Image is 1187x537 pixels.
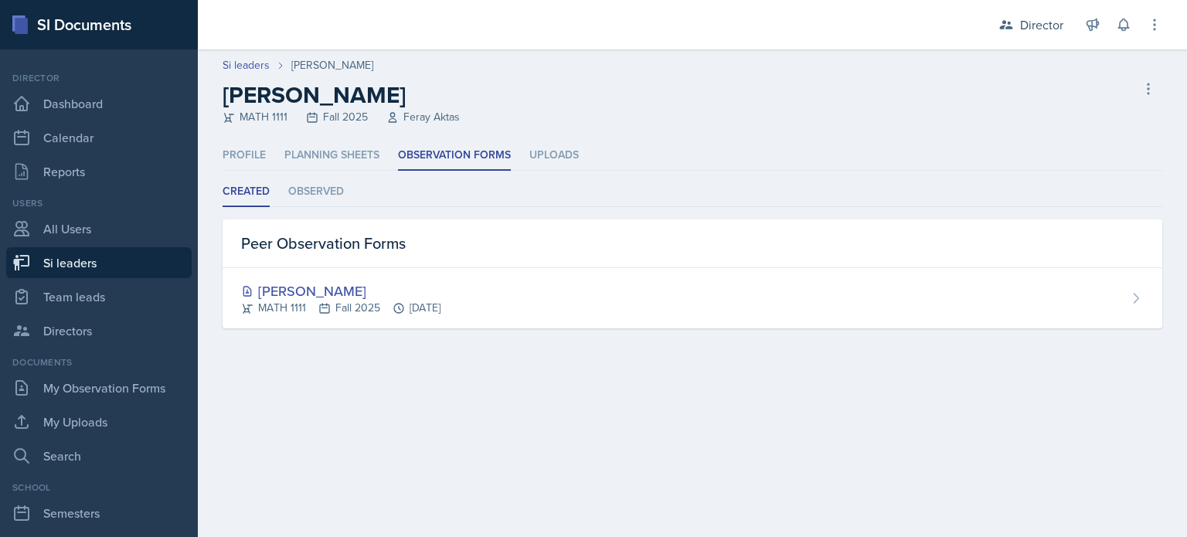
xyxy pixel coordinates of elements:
a: Si leaders [6,247,192,278]
a: Directors [6,315,192,346]
h2: [PERSON_NAME] [223,81,460,109]
li: Uploads [529,141,579,171]
div: Director [6,71,192,85]
div: MATH 1111 Fall 2025 [DATE] [241,300,440,316]
li: Observed [288,177,344,207]
a: Si leaders [223,57,270,73]
a: My Uploads [6,406,192,437]
div: MATH 1111 Fall 2025 Feray Aktas [223,109,460,125]
a: Dashboard [6,88,192,119]
a: Reports [6,156,192,187]
a: Search [6,440,192,471]
li: Observation Forms [398,141,511,171]
div: School [6,481,192,495]
a: Team leads [6,281,192,312]
a: Calendar [6,122,192,153]
div: Peer Observation Forms [223,219,1162,268]
a: My Observation Forms [6,372,192,403]
a: [PERSON_NAME] MATH 1111Fall 2025[DATE] [223,268,1162,328]
div: [PERSON_NAME] [241,280,440,301]
div: Documents [6,355,192,369]
li: Created [223,177,270,207]
li: Planning Sheets [284,141,379,171]
div: Director [1020,15,1063,34]
div: [PERSON_NAME] [291,57,373,73]
div: Users [6,196,192,210]
li: Profile [223,141,266,171]
a: Semesters [6,498,192,529]
a: All Users [6,213,192,244]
